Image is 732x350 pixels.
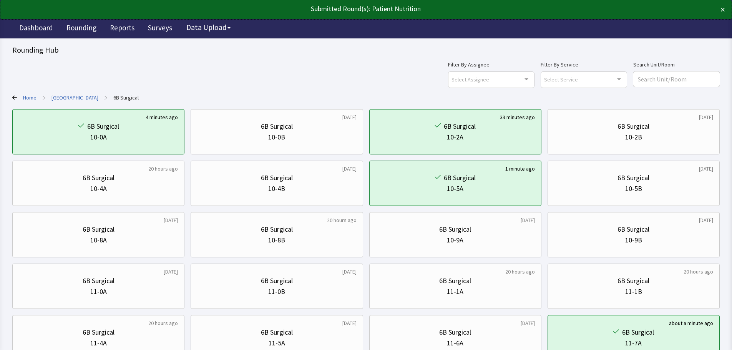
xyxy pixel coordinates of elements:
div: [DATE] [521,216,535,224]
span: > [43,90,45,105]
div: [DATE] [699,216,713,224]
a: 6B Surgical [113,94,139,101]
div: 6B Surgical [83,327,115,338]
div: 6B Surgical [83,224,115,235]
div: 6B Surgical [261,121,293,132]
div: [DATE] [699,113,713,121]
div: 10-4A [90,183,107,194]
div: 6B Surgical [261,224,293,235]
div: 6B Surgical [444,173,476,183]
div: [DATE] [164,268,178,275]
div: 11-1B [625,286,642,297]
div: 6B Surgical [439,224,471,235]
div: 11-7A [625,338,642,348]
div: [DATE] [342,268,357,275]
label: Filter By Service [541,60,627,69]
div: 6B Surgical [617,224,649,235]
div: [DATE] [342,165,357,173]
span: Select Service [544,75,578,84]
div: 20 hours ago [505,268,535,275]
div: 20 hours ago [327,216,357,224]
div: 10-0A [90,132,107,143]
div: 11-0B [268,286,285,297]
div: 1 minute ago [505,165,535,173]
label: Search Unit/Room [633,60,720,69]
div: [DATE] [164,216,178,224]
div: 6B Surgical [617,121,649,132]
button: Data Upload [182,20,235,35]
div: 11-4A [90,338,107,348]
div: Rounding Hub [12,45,720,55]
div: [DATE] [342,319,357,327]
div: 10-9B [625,235,642,245]
div: 6B Surgical [83,173,115,183]
div: 6B Surgical [439,327,471,338]
label: Filter By Assignee [448,60,534,69]
div: 6B Surgical [83,275,115,286]
div: 20 hours ago [148,319,178,327]
div: 10-9A [447,235,463,245]
div: 6B Surgical [617,275,649,286]
a: Surveys [142,19,178,38]
div: 6B Surgical [439,275,471,286]
div: 20 hours ago [148,165,178,173]
div: [DATE] [699,165,713,173]
div: 33 minutes ago [500,113,535,121]
input: Search Unit/Room [633,71,720,87]
div: 6B Surgical [87,121,119,132]
div: 4 minutes ago [146,113,178,121]
span: Select Assignee [451,75,489,84]
div: 6B Surgical [261,173,293,183]
span: > [105,90,107,105]
div: 10-5A [447,183,463,194]
a: Reports [104,19,140,38]
button: × [720,3,725,16]
div: 10-2A [447,132,463,143]
a: Home [23,94,37,101]
div: 10-5B [625,183,642,194]
div: 6B Surgical [617,173,649,183]
div: 10-2B [625,132,642,143]
div: [DATE] [521,319,535,327]
div: 10-8B [268,235,285,245]
a: Rounding [61,19,102,38]
div: 10-4B [268,183,285,194]
a: Lincoln Medical Center [51,94,98,101]
div: 10-0B [268,132,285,143]
div: 6B Surgical [261,327,293,338]
div: 11-6A [447,338,463,348]
a: Dashboard [13,19,59,38]
div: 20 hours ago [684,268,713,275]
div: 11-1A [447,286,463,297]
div: 6B Surgical [444,121,476,132]
div: Submitted Round(s): Patient Nutrition [7,3,653,14]
div: 6B Surgical [261,275,293,286]
div: 6B Surgical [622,327,654,338]
div: [DATE] [342,113,357,121]
div: about a minute ago [669,319,713,327]
div: 11-5A [269,338,285,348]
div: 11-0A [90,286,107,297]
div: 10-8A [90,235,107,245]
